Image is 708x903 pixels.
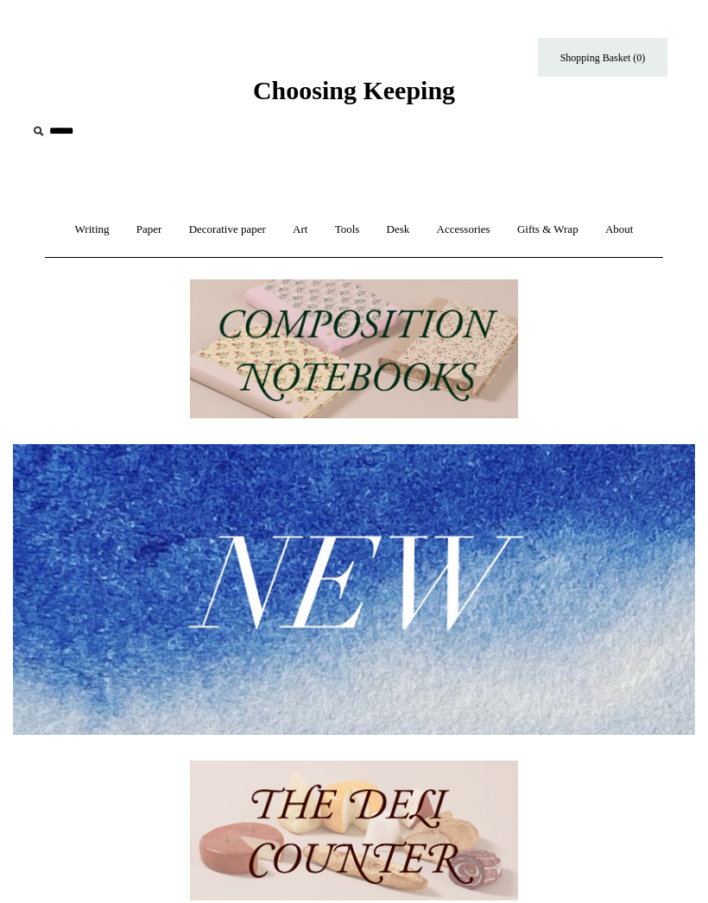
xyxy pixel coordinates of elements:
[190,279,518,419] img: 202302 Composition ledgers.jpg__PID:69722ee6-fa44-49dd-a067-31375e5d54ec
[13,444,695,734] img: New.jpg__PID:f73bdf93-380a-4a35-bcfe-7823039498e1
[253,76,455,104] span: Choosing Keeping
[375,207,422,253] a: Desk
[593,207,646,253] a: About
[323,207,372,253] a: Tools
[124,207,174,253] a: Paper
[425,207,503,253] a: Accessories
[538,38,667,77] a: Shopping Basket (0)
[190,761,518,900] img: The Deli Counter
[281,207,319,253] a: Art
[253,90,455,102] a: Choosing Keeping
[177,207,278,253] a: Decorative paper
[505,207,591,253] a: Gifts & Wrap
[63,207,122,253] a: Writing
